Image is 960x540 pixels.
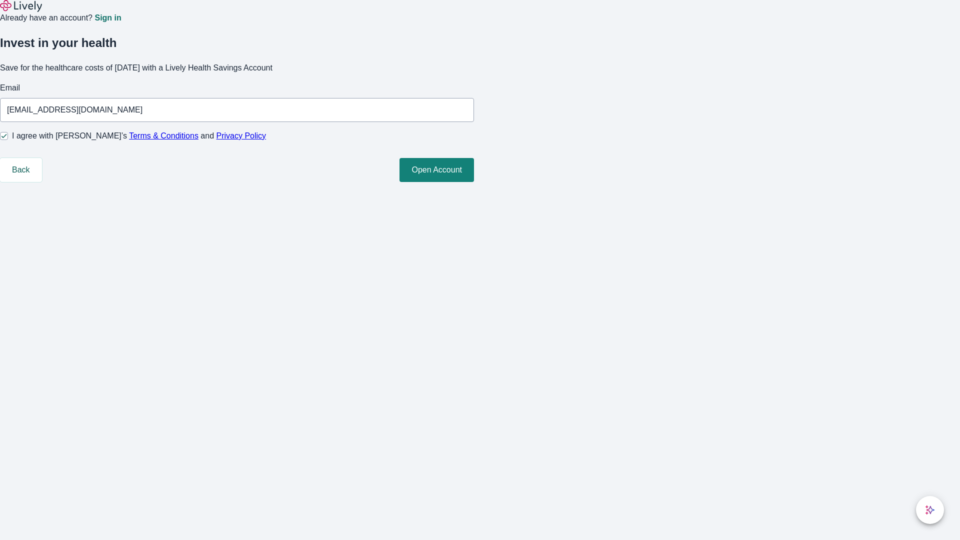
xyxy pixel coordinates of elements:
a: Sign in [94,14,121,22]
span: I agree with [PERSON_NAME]’s and [12,130,266,142]
button: Open Account [399,158,474,182]
a: Privacy Policy [216,131,266,140]
button: chat [916,496,944,524]
svg: Lively AI Assistant [925,505,935,515]
a: Terms & Conditions [129,131,198,140]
